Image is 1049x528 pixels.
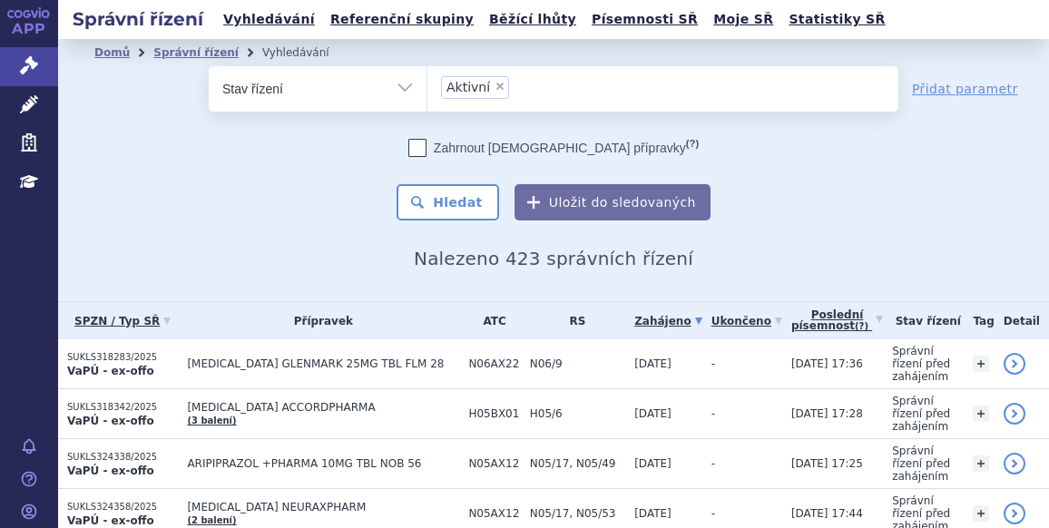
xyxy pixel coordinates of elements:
[67,365,154,377] strong: VaPÚ - ex-offo
[67,514,154,527] strong: VaPÚ - ex-offo
[791,357,863,370] span: [DATE] 17:36
[530,407,625,420] span: H05/6
[484,7,582,32] a: Běžící lhůty
[521,302,625,339] th: RS
[67,501,178,513] p: SUKLS324358/2025
[783,7,890,32] a: Statistiky SŘ
[1004,403,1025,425] a: detail
[515,75,524,98] input: Aktivní
[530,507,625,520] span: N05/17, N05/53
[883,302,964,339] th: Stav řízení
[964,302,994,339] th: Tag
[67,351,178,364] p: SUKLS318283/2025
[414,248,693,269] span: Nalezeno 423 správních řízení
[58,6,218,32] h2: Správní řízení
[459,302,520,339] th: ATC
[892,345,950,383] span: Správní řízení před zahájením
[892,395,950,433] span: Správní řízení před zahájením
[634,357,672,370] span: [DATE]
[67,308,178,334] a: SPZN / Typ SŘ
[94,46,130,59] a: Domů
[67,464,154,477] strong: VaPÚ - ex-offo
[711,357,715,370] span: -
[187,457,459,470] span: ARIPIPRAZOL +PHARMA 10MG TBL NOB 56
[530,457,625,470] span: N05/17, N05/49
[446,81,490,93] span: Aktivní
[218,7,320,32] a: Vyhledávání
[262,39,353,66] li: Vyhledávání
[67,451,178,464] p: SUKLS324338/2025
[634,507,672,520] span: [DATE]
[686,138,699,150] abbr: (?)
[586,7,703,32] a: Písemnosti SŘ
[187,416,236,425] a: (3 balení)
[711,407,715,420] span: -
[1004,453,1025,474] a: detail
[634,308,701,334] a: Zahájeno
[178,302,459,339] th: Přípravek
[791,507,863,520] span: [DATE] 17:44
[634,457,672,470] span: [DATE]
[187,501,459,513] span: [MEDICAL_DATA] NEURAXPHARM
[187,515,236,525] a: (2 balení)
[468,457,520,470] span: N05AX12
[634,407,672,420] span: [DATE]
[711,457,715,470] span: -
[711,308,782,334] a: Ukončeno
[855,321,868,332] abbr: (?)
[1004,503,1025,524] a: detail
[187,357,459,370] span: [MEDICAL_DATA] GLENMARK 25MG TBL FLM 28
[67,401,178,414] p: SUKLS318342/2025
[397,184,499,220] button: Hledat
[711,507,715,520] span: -
[67,415,154,427] strong: VaPÚ - ex-offo
[408,139,699,157] label: Zahrnout [DEMOGRAPHIC_DATA] přípravky
[468,357,520,370] span: N06AX22
[153,46,239,59] a: Správní řízení
[530,357,625,370] span: N06/9
[515,184,711,220] button: Uložit do sledovaných
[973,406,989,422] a: +
[892,445,950,483] span: Správní řízení před zahájením
[1004,353,1025,375] a: detail
[495,81,505,92] span: ×
[187,401,459,414] span: [MEDICAL_DATA] ACCORDPHARMA
[325,7,479,32] a: Referenční skupiny
[708,7,779,32] a: Moje SŘ
[973,356,989,372] a: +
[791,407,863,420] span: [DATE] 17:28
[468,407,520,420] span: H05BX01
[973,505,989,522] a: +
[995,302,1049,339] th: Detail
[791,302,883,339] a: Poslednípísemnost(?)
[912,80,1018,98] a: Přidat parametr
[468,507,520,520] span: N05AX12
[791,457,863,470] span: [DATE] 17:25
[973,455,989,472] a: +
